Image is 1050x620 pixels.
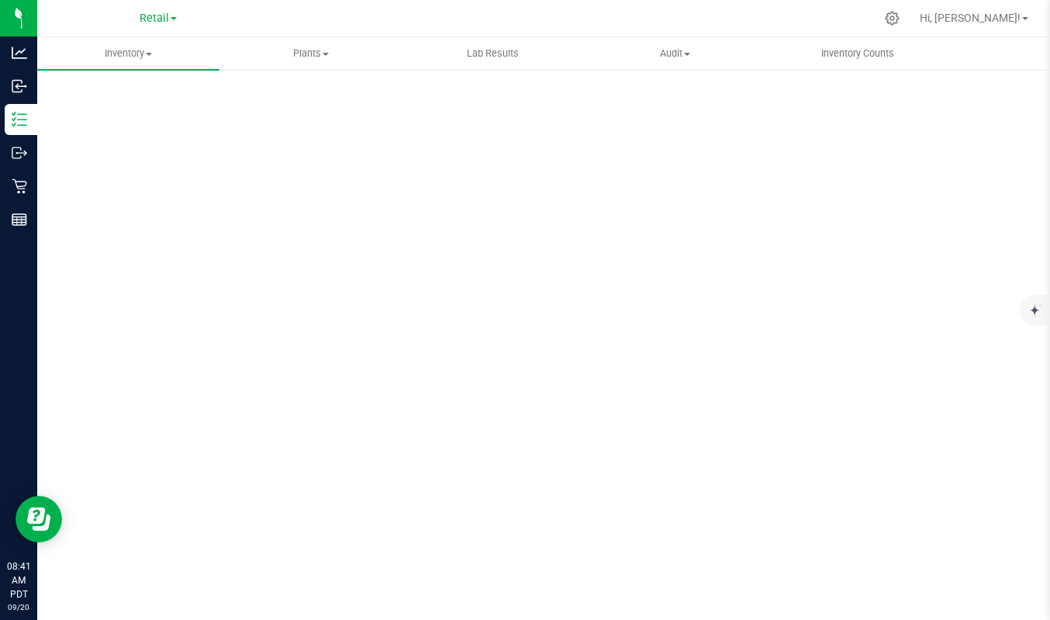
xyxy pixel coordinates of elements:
[219,37,402,70] a: Plants
[37,47,219,61] span: Inventory
[800,47,915,61] span: Inventory Counts
[585,47,765,61] span: Audit
[766,37,948,70] a: Inventory Counts
[920,12,1021,24] span: Hi, [PERSON_NAME]!
[7,601,30,613] p: 09/20
[220,47,401,61] span: Plants
[7,559,30,601] p: 08:41 AM PDT
[12,112,27,127] inline-svg: Inventory
[584,37,766,70] a: Audit
[882,11,902,26] div: Manage settings
[140,12,169,25] span: Retail
[12,45,27,61] inline-svg: Analytics
[16,496,62,542] iframe: Resource center
[37,37,219,70] a: Inventory
[12,178,27,194] inline-svg: Retail
[12,78,27,94] inline-svg: Inbound
[402,37,584,70] a: Lab Results
[446,47,540,61] span: Lab Results
[12,212,27,227] inline-svg: Reports
[12,145,27,161] inline-svg: Outbound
